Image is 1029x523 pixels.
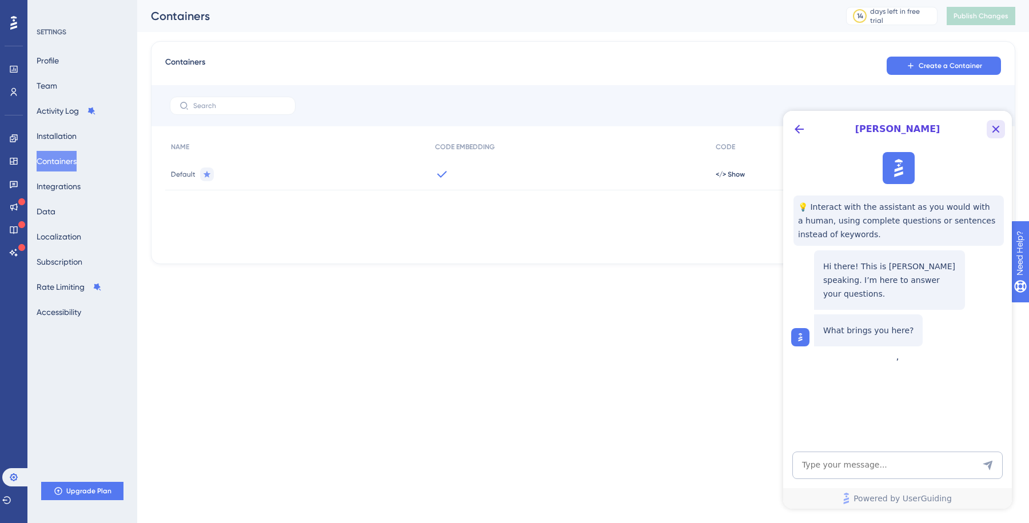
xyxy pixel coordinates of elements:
[947,7,1015,25] button: Publish Changes
[954,11,1008,21] span: Publish Changes
[857,11,863,21] div: 14
[716,170,745,179] button: </> Show
[41,482,123,500] button: Upgrade Plan
[165,55,205,76] span: Containers
[887,57,1001,75] button: Create a Container
[716,142,735,151] span: CODE
[171,142,189,151] span: NAME
[435,142,494,151] span: CODE EMBEDDING
[783,111,1012,509] iframe: UserGuiding AI Assistant
[919,61,982,70] span: Create a Container
[66,486,111,496] span: Upgrade Plan
[870,7,934,25] div: days left in free trial
[193,102,286,110] input: Search
[27,3,71,17] span: Need Help?
[151,8,817,24] div: Containers
[171,170,196,179] span: Default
